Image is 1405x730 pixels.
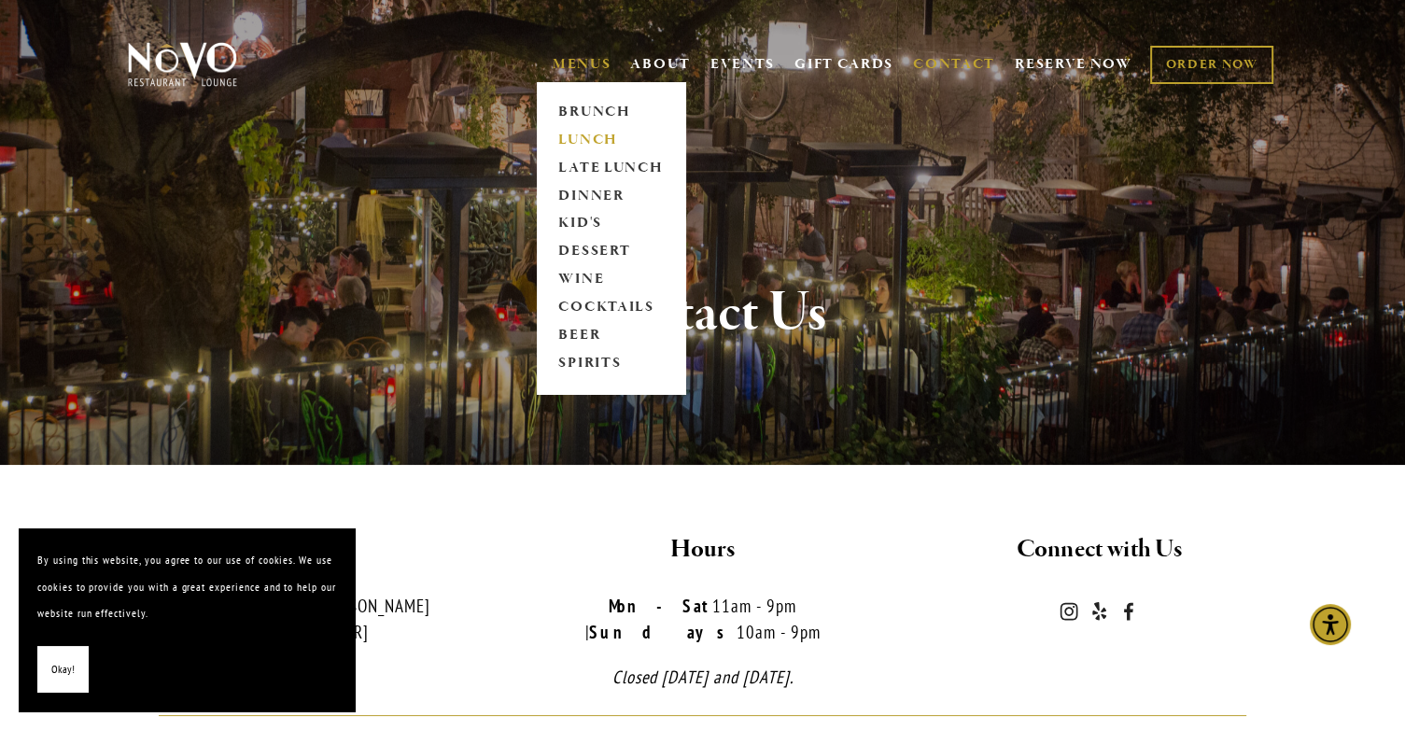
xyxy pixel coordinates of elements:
strong: Sundays [589,621,737,643]
a: ABOUT [630,55,691,74]
em: Closed [DATE] and [DATE]. [612,666,794,688]
a: DINNER [553,182,669,210]
p: By using this website, you agree to our use of cookies. We use cookies to provide you with a grea... [37,547,336,627]
a: ORDER NOW [1150,46,1272,84]
a: Yelp [1089,602,1108,621]
a: KID'S [553,210,669,238]
strong: Contact Us [579,277,827,348]
a: CONTACT [913,47,995,82]
h2: Connect with Us [917,530,1282,569]
a: GIFT CARDS [794,47,893,82]
a: RESERVE NOW [1015,47,1132,82]
div: Accessibility Menu [1310,604,1351,645]
a: EVENTS [710,55,775,74]
a: BRUNCH [553,98,669,126]
img: Novo Restaurant &amp; Lounge [124,41,241,88]
strong: Mon-Sat [609,595,712,617]
a: SPIRITS [553,350,669,378]
h2: Hours [520,530,885,569]
a: LATE LUNCH [553,154,669,182]
a: Instagram [1060,602,1078,621]
button: Okay! [37,646,89,694]
a: LUNCH [553,126,669,154]
section: Cookie banner [19,528,355,711]
a: DESSERT [553,238,669,266]
p: 11am - 9pm | 10am - 9pm [520,593,885,646]
a: Novo Restaurant and Lounge [1119,602,1138,621]
a: MENUS [553,55,611,74]
a: BEER [553,322,669,350]
a: WINE [553,266,669,294]
a: COCKTAILS [553,294,669,322]
span: Okay! [51,656,75,683]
